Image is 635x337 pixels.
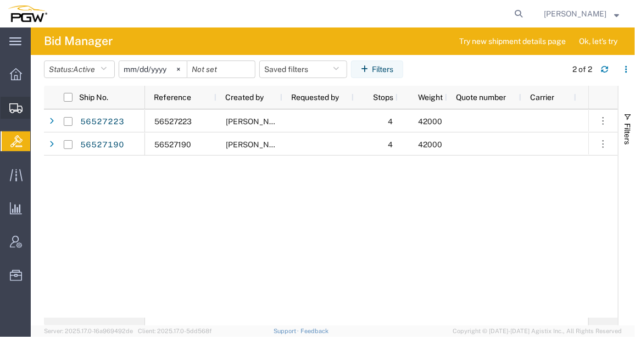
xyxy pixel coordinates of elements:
[80,136,125,154] a: 56527190
[44,60,115,78] button: Status:Active
[363,93,393,102] span: Stops
[418,117,442,126] span: 42000
[530,93,554,102] span: Carrier
[456,93,506,102] span: Quote number
[226,140,288,149] span: Jesse Dawson
[300,328,328,334] a: Feedback
[8,5,47,22] img: logo
[225,93,264,102] span: Created by
[226,117,288,126] span: Jesse Dawson
[154,117,192,126] span: 56527223
[459,36,566,47] span: Try new shipment details page
[187,61,255,78] input: Not set
[388,117,393,126] span: 4
[543,7,620,20] button: [PERSON_NAME]
[80,113,125,131] a: 56527223
[154,140,191,149] span: 56527190
[259,60,347,78] button: Saved filters
[274,328,301,334] a: Support
[79,93,108,102] span: Ship No.
[453,327,622,336] span: Copyright © [DATE]-[DATE] Agistix Inc., All Rights Reserved
[119,61,187,78] input: Not set
[291,93,339,102] span: Requested by
[388,140,393,149] span: 4
[138,328,211,334] span: Client: 2025.17.0-5dd568f
[544,8,606,20] span: Ksenia Gushchina-Kerecz
[570,32,627,50] button: Ok, let's try
[44,27,113,55] h4: Bid Manager
[154,93,191,102] span: Reference
[406,93,443,102] span: Weight
[585,93,630,102] span: Rate
[73,65,95,74] span: Active
[572,64,592,75] div: 2 of 2
[351,60,403,78] button: Filters
[44,328,133,334] span: Server: 2025.17.0-16a969492de
[623,123,632,145] span: Filters
[418,140,442,149] span: 42000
